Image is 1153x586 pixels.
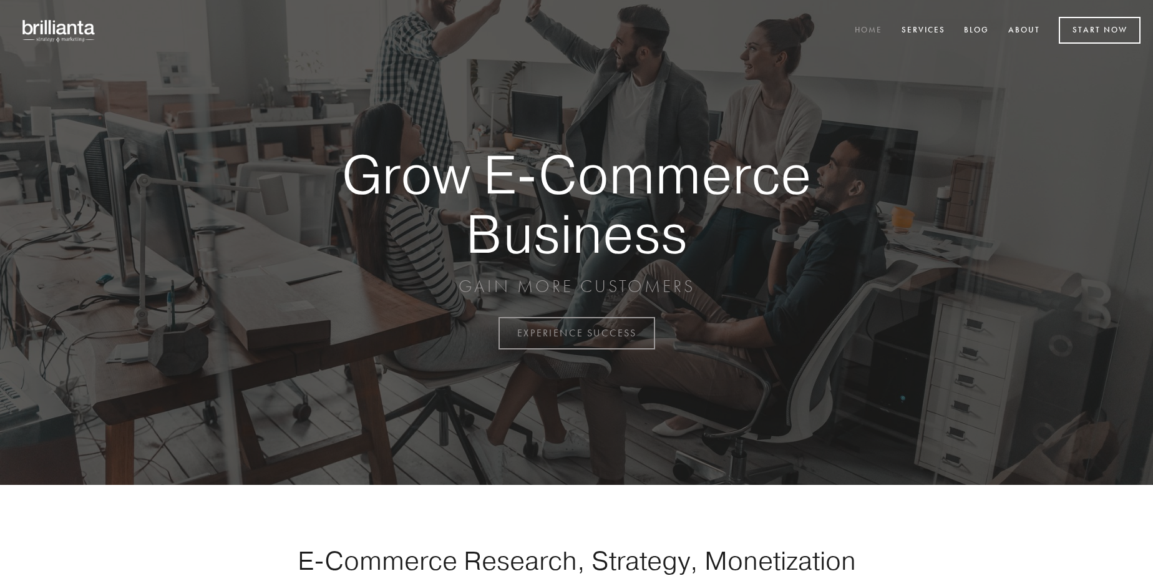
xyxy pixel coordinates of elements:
img: brillianta - research, strategy, marketing [12,12,106,49]
strong: Grow E-Commerce Business [298,145,855,263]
a: About [1000,21,1048,41]
a: Blog [956,21,997,41]
p: GAIN MORE CUSTOMERS [298,275,855,298]
a: Services [893,21,953,41]
a: Home [847,21,890,41]
a: EXPERIENCE SUCCESS [499,317,655,349]
a: Start Now [1059,17,1141,44]
h1: E-Commerce Research, Strategy, Monetization [258,545,895,576]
